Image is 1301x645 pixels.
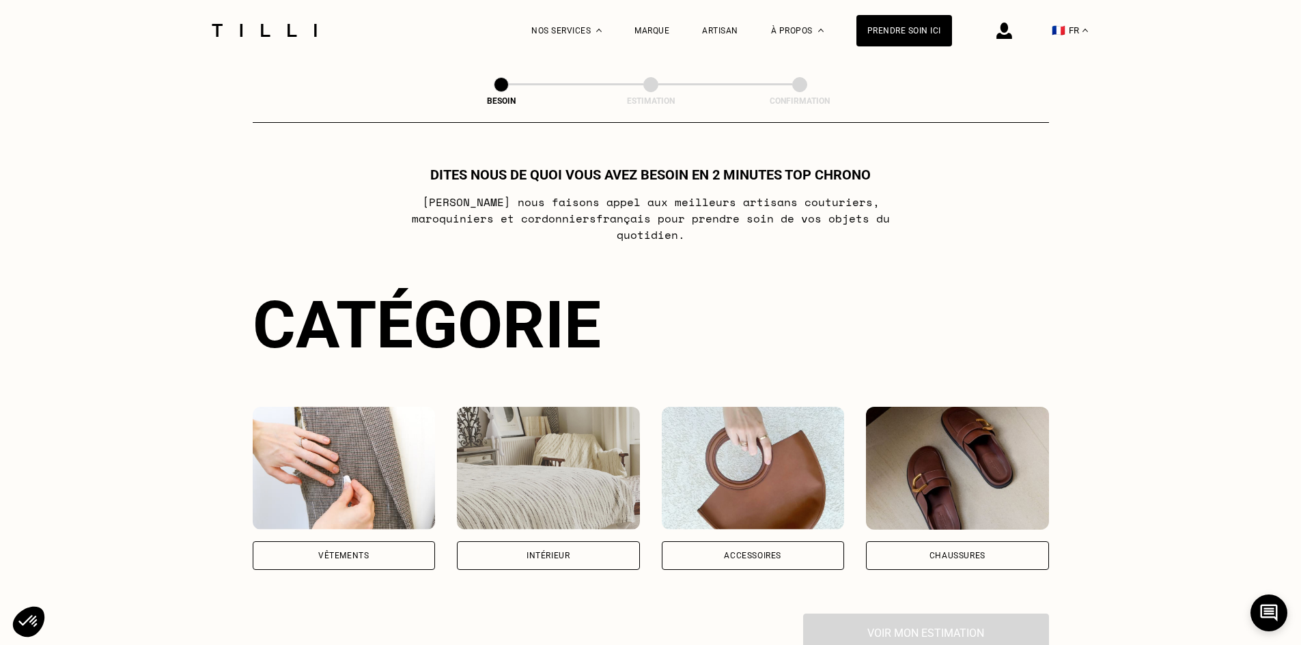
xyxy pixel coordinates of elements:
[702,26,738,35] a: Artisan
[457,407,640,530] img: Intérieur
[583,96,719,106] div: Estimation
[318,551,369,560] div: Vêtements
[527,551,570,560] div: Intérieur
[253,407,436,530] img: Vêtements
[731,96,868,106] div: Confirmation
[724,551,781,560] div: Accessoires
[207,24,322,37] img: Logo du service de couturière Tilli
[856,15,952,46] a: Prendre soin ici
[818,29,824,32] img: Menu déroulant à propos
[1082,29,1088,32] img: menu déroulant
[433,96,570,106] div: Besoin
[1052,24,1065,37] span: 🇫🇷
[380,194,921,243] p: [PERSON_NAME] nous faisons appel aux meilleurs artisans couturiers , maroquiniers et cordonniers ...
[996,23,1012,39] img: icône connexion
[253,287,1049,363] div: Catégorie
[866,407,1049,530] img: Chaussures
[929,551,985,560] div: Chaussures
[430,167,871,183] h1: Dites nous de quoi vous avez besoin en 2 minutes top chrono
[596,29,602,32] img: Menu déroulant
[662,407,845,530] img: Accessoires
[634,26,669,35] a: Marque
